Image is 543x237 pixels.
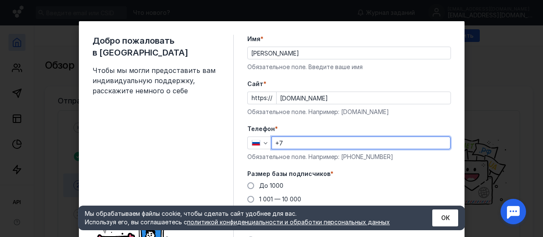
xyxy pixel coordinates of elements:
div: Обязательное поле. Введите ваше имя [247,63,451,71]
a: политикой конфиденциальности и обработки персональных данных [187,218,390,226]
span: До 1000 [259,182,283,189]
div: Мы обрабатываем файлы cookie, чтобы сделать сайт удобнее для вас. Используя его, вы соглашаетесь c [85,209,411,226]
span: Имя [247,35,260,43]
span: 1 001 — 10 000 [259,195,301,203]
div: Обязательное поле. Например: [DOMAIN_NAME] [247,108,451,116]
div: Обязательное поле. Например: [PHONE_NUMBER] [247,153,451,161]
span: Размер базы подписчиков [247,170,330,178]
span: Телефон [247,125,275,133]
span: Чтобы мы могли предоставить вам индивидуальную поддержку, расскажите немного о себе [92,65,220,96]
button: ОК [432,209,458,226]
span: Cайт [247,80,263,88]
span: Добро пожаловать в [GEOGRAPHIC_DATA] [92,35,220,59]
